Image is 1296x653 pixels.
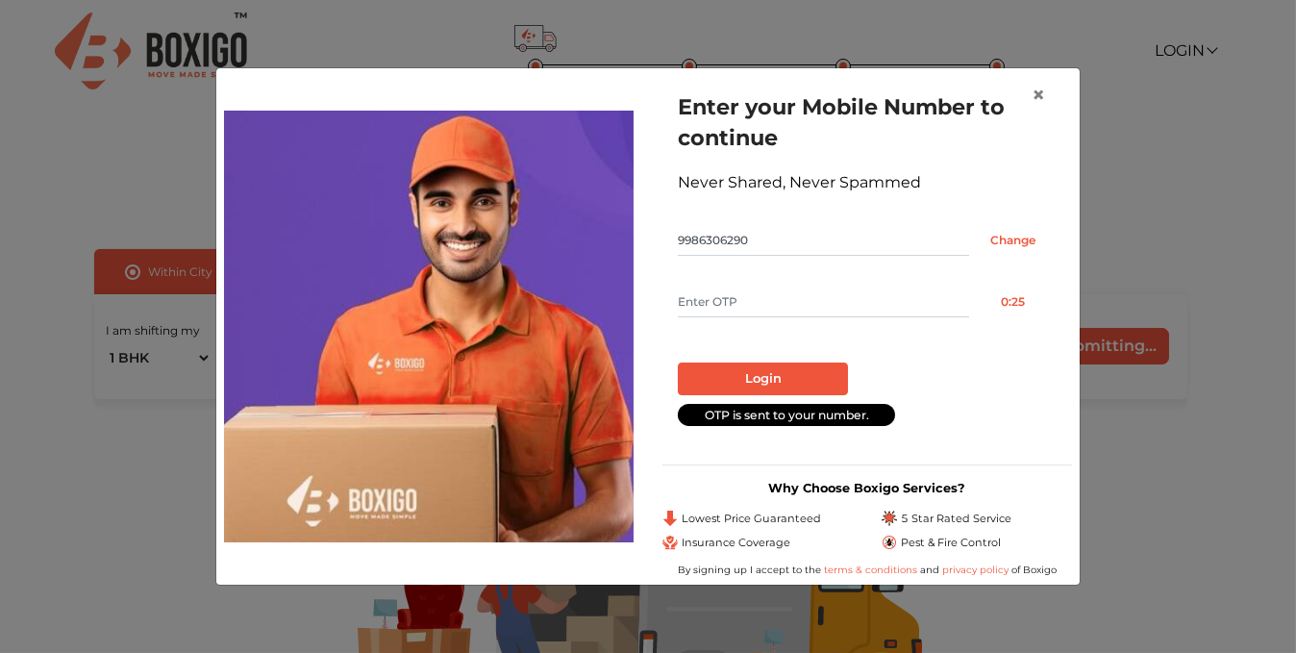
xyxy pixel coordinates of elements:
input: Change [969,225,1057,256]
div: Never Shared, Never Spammed [678,171,1057,194]
div: By signing up I accept to the and of Boxigo [662,563,1072,577]
a: privacy policy [939,564,1011,576]
button: 0:25 [969,287,1057,317]
span: × [1032,81,1045,109]
h3: Why Choose Boxigo Services? [662,481,1072,495]
span: Pest & Fire Control [901,535,1001,551]
div: OTP is sent to your number. [678,404,895,426]
h1: Enter your Mobile Number to continue [678,91,1057,153]
span: Lowest Price Guaranteed [682,511,821,527]
input: Enter OTP [678,287,969,317]
a: terms & conditions [824,564,920,576]
span: 5 Star Rated Service [901,511,1011,527]
button: Login [678,363,848,395]
img: relocation-img [224,111,634,541]
span: Insurance Coverage [682,535,790,551]
input: Mobile No [678,225,969,256]
button: Close [1016,68,1060,122]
